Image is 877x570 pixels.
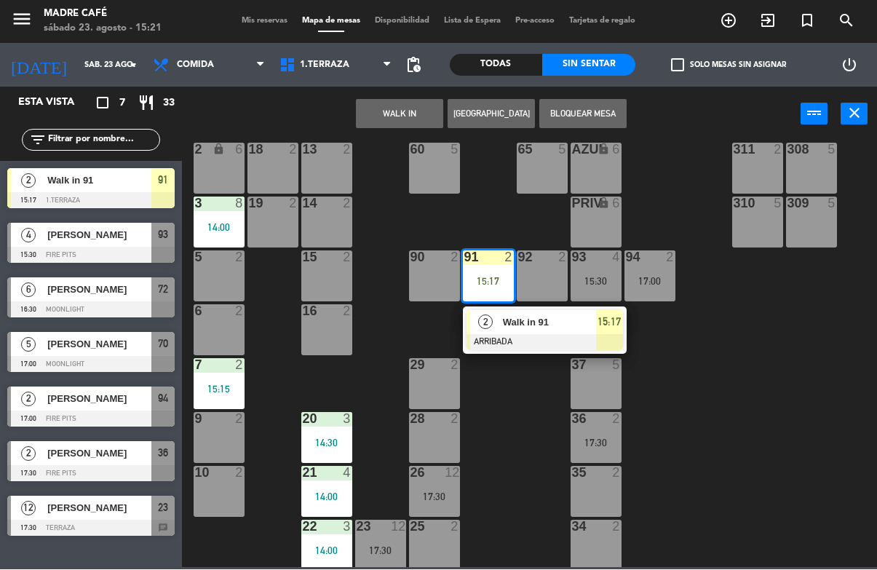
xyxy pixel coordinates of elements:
div: 5 [195,251,196,264]
i: arrow_drop_down [124,57,142,74]
div: 5 [612,359,621,372]
span: 91 [158,172,168,189]
div: 93 [572,251,573,264]
div: 2 [343,305,352,318]
i: power_input [806,105,823,122]
span: [PERSON_NAME] [47,446,151,462]
span: [PERSON_NAME] [47,392,151,407]
div: 2 [343,251,352,264]
span: [PERSON_NAME] [47,501,151,516]
span: [PERSON_NAME] [47,337,151,352]
span: [PERSON_NAME] [47,282,151,298]
div: 308 [787,143,788,157]
span: Mapa de mesas [295,17,368,25]
span: Disponibilidad [368,17,437,25]
button: close [841,103,868,125]
div: 60 [410,143,411,157]
div: 15:30 [571,277,622,287]
div: 4 [343,467,352,480]
button: power_input [801,103,828,125]
div: 17:00 [624,277,675,287]
div: 17:30 [409,492,460,502]
div: PRIV [572,197,573,210]
div: 2 [235,305,244,318]
span: RESERVAR MESA [709,9,748,33]
div: 2 [558,251,567,264]
div: 17:30 [571,438,622,448]
span: Walk in 91 [47,173,151,189]
div: 3 [343,520,352,534]
div: 65 [518,143,519,157]
i: search [838,12,855,30]
input: Filtrar por nombre... [47,132,159,149]
div: 12 [391,520,405,534]
span: Pre-acceso [508,17,562,25]
span: 1.Terraza [300,60,349,71]
span: [PERSON_NAME] [47,228,151,243]
span: pending_actions [405,57,422,74]
button: WALK IN [356,100,443,129]
i: lock [598,197,610,210]
i: add_circle_outline [720,12,737,30]
div: 36 [572,413,573,426]
div: 10 [195,467,196,480]
span: 94 [158,390,168,408]
div: 311 [734,143,734,157]
div: 4 [612,251,621,264]
div: 26 [410,467,411,480]
div: 3 [195,197,196,210]
div: 91 [464,251,465,264]
div: 5 [558,143,567,157]
span: 2 [21,447,36,462]
div: 7 [195,359,196,372]
div: sábado 23. agosto - 15:21 [44,22,162,36]
div: 2 [235,359,244,372]
i: close [846,105,863,122]
div: 92 [518,251,519,264]
span: 72 [158,281,168,298]
div: 34 [572,520,573,534]
div: 17:30 [355,546,406,556]
div: 14:00 [194,223,245,233]
span: 6 [21,283,36,298]
div: 2 [666,251,675,264]
label: Solo mesas sin asignar [671,59,786,72]
div: 14:30 [301,438,352,448]
span: 2 [21,174,36,189]
div: 6 [612,143,621,157]
div: 37 [572,359,573,372]
div: Todas [450,55,543,76]
span: Mis reservas [234,17,295,25]
span: 36 [158,445,168,462]
div: 25 [410,520,411,534]
i: turned_in_not [798,12,816,30]
div: 15:15 [194,384,245,395]
span: Comida [177,60,214,71]
div: 5 [774,197,782,210]
span: Tarjetas de regalo [562,17,643,25]
div: 2 [289,143,298,157]
div: Madre Café [44,7,162,22]
div: 12 [445,467,459,480]
div: 15:17 [463,277,514,287]
span: 4 [21,229,36,243]
span: 93 [158,226,168,244]
span: Lista de Espera [437,17,508,25]
div: 6 [235,143,244,157]
div: 2 [612,520,621,534]
div: 29 [410,359,411,372]
div: 2 [235,413,244,426]
i: menu [11,9,33,31]
button: Bloquear Mesa [539,100,627,129]
span: check_box_outline_blank [671,59,684,72]
div: 90 [410,251,411,264]
div: 28 [410,413,411,426]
